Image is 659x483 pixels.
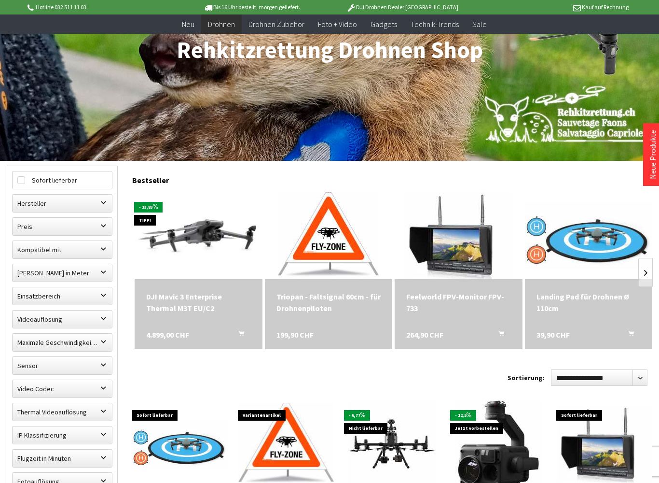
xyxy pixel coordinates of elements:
[364,14,404,34] a: Gadgets
[411,19,459,29] span: Technik-Trends
[13,311,112,328] label: Videoauflösung
[466,14,494,34] a: Sale
[278,192,379,279] img: Triopan - Faltsignal 60cm - für Drohnenpiloten
[146,291,250,314] a: DJI Mavic 3 Enterprise Thermal M3T EU/C2 4.899,00 CHF In den Warenkorb
[276,329,314,341] span: 199,90 CHF
[13,241,112,258] label: Kompatibel mit
[406,291,510,314] div: Feelworld FPV-Monitor FPV-733
[176,1,327,13] p: Bis 16 Uhr bestellt, morgen geliefert.
[242,14,311,34] a: Drohnen Zubehör
[13,334,112,351] label: Maximale Geschwindigkeit in km/h
[508,370,545,385] label: Sortierung:
[536,329,570,341] span: 39,90 CHF
[135,196,262,276] img: DJI Mavic 3 Enterprise Thermal M3T EU/C2
[404,14,466,34] a: Technik-Trends
[175,14,201,34] a: Neu
[487,329,510,341] button: In den Warenkorb
[276,291,381,314] a: Triopan - Faltsignal 60cm - für Drohnenpiloten 199,90 CHF
[536,291,641,314] a: Landing Pad für Drohnen Ø 110cm 39,90 CHF In den Warenkorb
[318,19,357,29] span: Foto + Video
[557,406,652,482] img: Feelworld FPV-Monitor FPV-733
[208,19,235,29] span: Drohnen
[525,202,652,269] img: Landing Pad für Drohnen Ø 110cm
[327,1,478,13] p: DJI Drohnen Dealer [GEOGRAPHIC_DATA]
[276,291,381,314] div: Triopan - Faltsignal 60cm - für Drohnenpiloten
[617,329,640,341] button: In den Warenkorb
[371,19,397,29] span: Gadgets
[13,171,112,189] label: Sofort lieferbar
[146,291,250,314] div: DJI Mavic 3 Enterprise Thermal M3T EU/C2
[182,19,194,29] span: Neu
[13,287,112,305] label: Einsatzbereich
[648,130,658,179] a: Neue Produkte
[13,450,112,467] label: Flugzeit in Minuten
[146,329,189,341] span: 4.899,00 CHF
[227,329,250,341] button: In den Warenkorb
[404,192,513,279] img: Feelworld FPV-Monitor FPV-733
[132,419,228,469] img: Landing Pad für Drohnen Ø 110cm
[406,329,443,341] span: 264,90 CHF
[13,380,112,398] label: Video Codec
[536,291,641,314] div: Landing Pad für Drohnen Ø 110cm
[311,14,364,34] a: Foto + Video
[7,38,652,62] h1: Rehkitzrettung Drohnen Shop
[13,264,112,282] label: Maximale Flughöhe in Meter
[478,1,628,13] p: Kauf auf Rechnung
[406,291,510,314] a: Feelworld FPV-Monitor FPV-733 264,90 CHF In den Warenkorb
[13,357,112,374] label: Sensor
[472,19,487,29] span: Sale
[201,14,242,34] a: Drohnen
[13,218,112,235] label: Preis
[26,1,176,13] p: Hotline 032 511 11 03
[13,426,112,444] label: IP Klassifizierung
[132,166,652,190] div: Bestseller
[13,403,112,421] label: Thermal Videoauflösung
[248,19,304,29] span: Drohnen Zubehör
[13,195,112,212] label: Hersteller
